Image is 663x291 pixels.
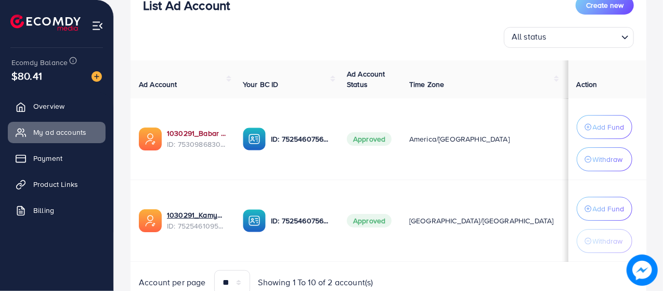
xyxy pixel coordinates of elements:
[33,205,54,216] span: Billing
[577,229,632,253] button: Withdraw
[577,115,632,139] button: Add Fund
[8,122,106,143] a: My ad accounts
[258,276,373,288] span: Showing 1 To 10 of 2 account(s)
[139,79,177,90] span: Ad Account
[11,57,68,68] span: Ecomdy Balance
[347,132,392,146] span: Approved
[504,27,634,48] div: Search for option
[33,127,86,137] span: My ad accounts
[8,96,106,117] a: Overview
[167,210,226,231] div: <span class='underline'>1030291_Kamyab Imports_1752157964630</span></br>7525461095948746753
[139,209,162,232] img: ic-ads-acc.e4c84228.svg
[243,79,279,90] span: Your BC ID
[510,29,549,45] span: All status
[167,210,226,220] a: 1030291_Kamyab Imports_1752157964630
[167,128,226,138] a: 1030291_Babar Imports_1753444527335
[167,139,226,149] span: ID: 7530986830230224912
[33,179,78,189] span: Product Links
[33,153,62,163] span: Payment
[627,255,658,286] img: image
[92,71,102,82] img: image
[8,200,106,221] a: Billing
[577,79,597,90] span: Action
[409,134,510,144] span: America/[GEOGRAPHIC_DATA]
[593,203,625,215] p: Add Fund
[139,276,206,288] span: Account per page
[347,69,385,90] span: Ad Account Status
[409,79,444,90] span: Time Zone
[347,214,392,227] span: Approved
[167,128,226,149] div: <span class='underline'>1030291_Babar Imports_1753444527335</span></br>7530986830230224912
[243,128,266,150] img: ic-ba-acc.ded83a64.svg
[593,121,625,133] p: Add Fund
[593,235,623,247] p: Withdraw
[92,20,103,32] img: menu
[271,214,330,227] p: ID: 7525460756331528209
[409,216,554,226] span: [GEOGRAPHIC_DATA]/[GEOGRAPHIC_DATA]
[577,147,632,171] button: Withdraw
[550,29,617,45] input: Search for option
[577,197,632,221] button: Add Fund
[10,15,81,31] img: logo
[593,153,623,166] p: Withdraw
[33,101,64,111] span: Overview
[271,133,330,145] p: ID: 7525460756331528209
[139,128,162,150] img: ic-ads-acc.e4c84228.svg
[8,148,106,169] a: Payment
[167,221,226,231] span: ID: 7525461095948746753
[11,68,42,83] span: $80.41
[243,209,266,232] img: ic-ba-acc.ded83a64.svg
[8,174,106,195] a: Product Links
